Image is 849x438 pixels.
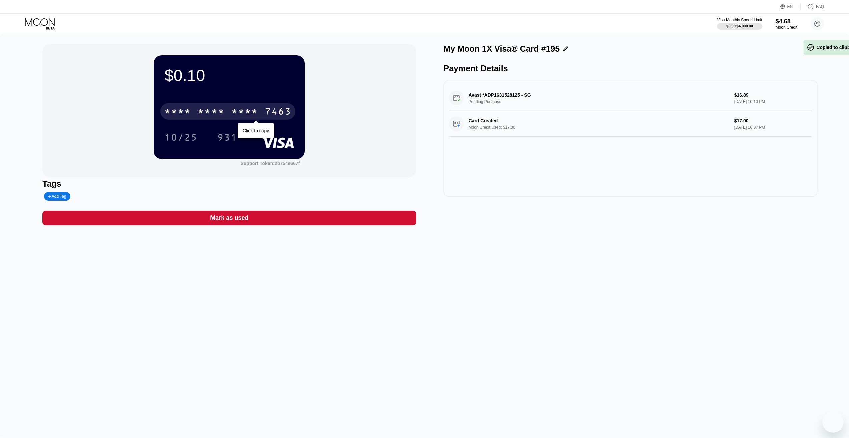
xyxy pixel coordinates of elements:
div: EN [787,4,793,9]
span:  [807,43,815,51]
div: $0.00 / $4,000.00 [726,24,753,28]
div: Support Token: 2b754e667f [240,161,300,166]
iframe: Mesajlaşma penceresini başlatma düğmesi, görüşme devam ediyor [822,411,844,433]
div: FAQ [816,4,824,9]
div: $4.68Moon Credit [776,18,797,30]
div: 7463 [265,107,291,118]
div: 10/25 [164,133,198,144]
div: Payment Details [444,64,817,73]
div: EN [780,3,801,10]
div: My Moon 1X Visa® Card #195 [444,44,560,54]
div: $0.10 [164,66,294,85]
div: 931 [217,133,237,144]
div: Support Token:2b754e667f [240,161,300,166]
div: Click to copy [243,128,269,133]
div: Add Tag [44,192,70,201]
div: Mark as used [42,211,416,225]
div: Visa Monthly Spend Limit$0.00/$4,000.00 [717,18,762,30]
div: Add Tag [48,194,66,199]
div: 10/25 [159,129,203,146]
div: 931 [212,129,242,146]
div: Tags [42,179,416,189]
div: $4.68 [776,18,797,25]
div: FAQ [801,3,824,10]
div: Mark as used [210,214,248,222]
div: Visa Monthly Spend Limit [717,18,762,22]
div: Moon Credit [776,25,797,30]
